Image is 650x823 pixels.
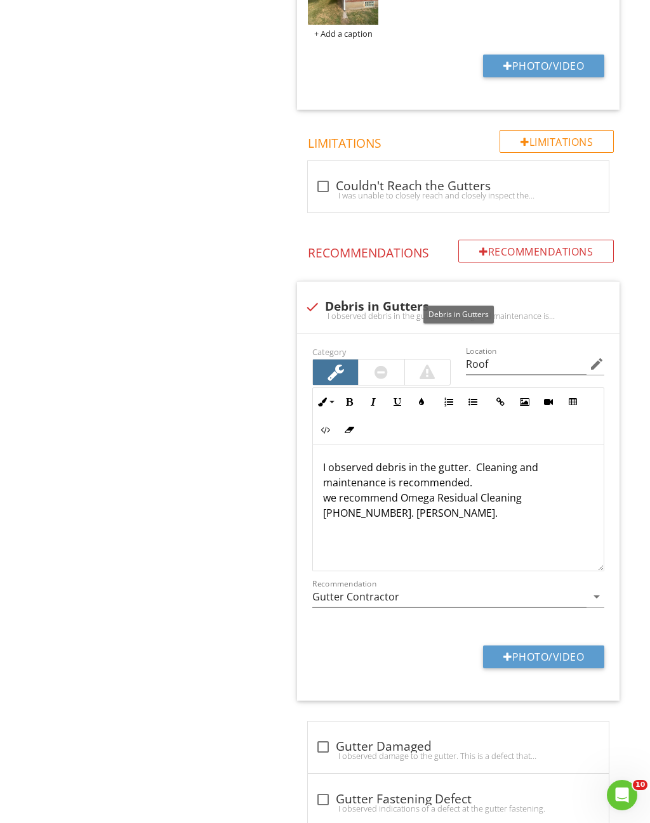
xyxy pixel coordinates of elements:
[461,390,485,414] button: Unordered List
[315,803,601,813] div: I observed indications of a defect at the gutter fastening.
[312,346,346,358] label: Category
[361,390,385,414] button: Italic (⌘I)
[337,390,361,414] button: Bold (⌘B)
[315,190,601,200] div: I was unable to closely reach and closely inspect the installation of all of the gutter component...
[308,130,614,152] h4: Limitations
[312,586,587,607] input: Recommendation
[466,354,587,375] input: Location
[536,390,560,414] button: Insert Video
[308,29,378,39] div: + Add a caption
[337,418,361,442] button: Clear Formatting
[589,356,604,372] i: edit
[483,645,604,668] button: Photo/Video
[437,390,461,414] button: Ordered List
[483,55,604,77] button: Photo/Video
[589,589,604,604] i: arrow_drop_down
[323,460,594,521] p: I observed debris in the gutter. Cleaning and maintenance is recommended. we recommend Omega Resi...
[428,309,489,320] span: Debris in Gutters
[512,390,536,414] button: Insert Image (⌘P)
[409,390,434,414] button: Colors
[500,130,614,153] div: Limitations
[308,240,614,261] h4: Recommendations
[607,780,637,810] iframe: Intercom live chat
[458,240,614,262] div: Recommendations
[305,311,612,321] div: I observed debris in the gutter. Cleaning and maintenance is recommended. we recommend Omega Resi...
[385,390,409,414] button: Underline (⌘U)
[488,390,512,414] button: Insert Link (⌘K)
[313,418,337,442] button: Code View
[313,390,337,414] button: Inline Style
[633,780,647,790] span: 10
[315,751,601,761] div: I observed damage to the gutter. This is a defect that should be corrected by a professional cont...
[560,390,585,414] button: Insert Table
